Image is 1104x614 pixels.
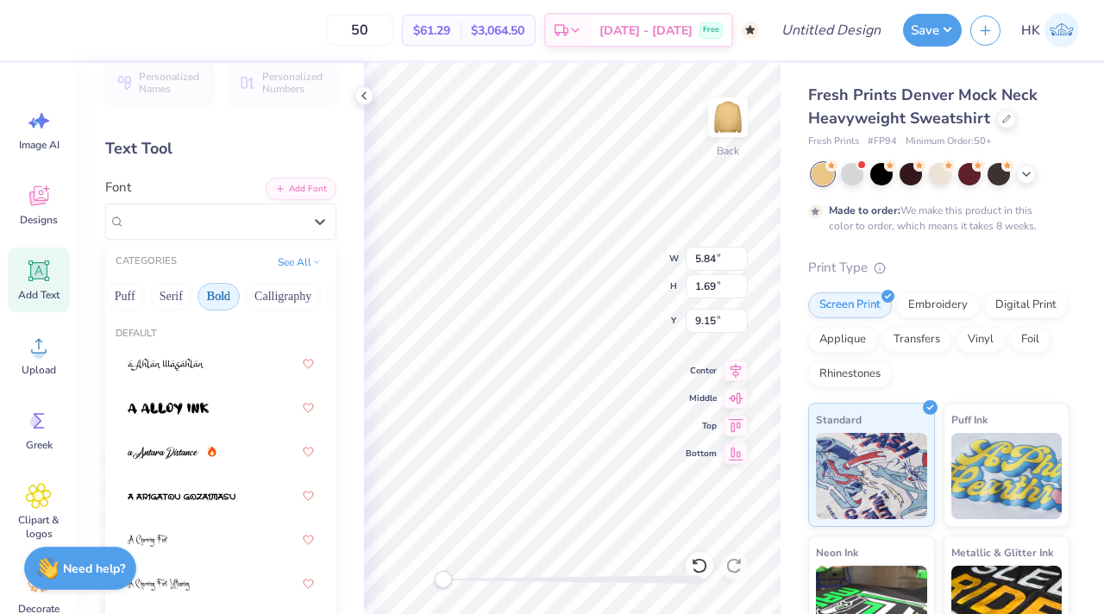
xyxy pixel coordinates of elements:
span: Upload [22,363,56,377]
img: A Charming Font [128,535,168,547]
span: Neon Ink [816,543,858,561]
img: A Charming Font Leftleaning [128,579,190,591]
span: Fresh Prints [808,135,859,149]
span: Minimum Order: 50 + [906,135,992,149]
div: Embroidery [897,292,979,318]
button: See All [273,254,326,271]
img: Back [711,100,745,135]
button: Calligraphy [245,283,321,310]
span: Designs [20,213,58,227]
span: Greek [26,438,53,452]
strong: Made to order: [829,204,900,217]
span: Center [686,364,717,378]
div: Text Tool [105,137,336,160]
input: – – [326,15,393,46]
img: a Arigatou Gozaimasu [128,491,235,503]
img: a Alloy Ink [128,403,209,415]
span: $61.29 [413,22,450,40]
div: CATEGORIES [116,254,177,269]
span: Bottom [686,447,717,460]
img: Standard [816,433,927,519]
button: Retro [326,283,372,310]
div: Digital Print [984,292,1068,318]
img: Harry Kohler [1044,13,1079,47]
button: Add Font [266,178,336,200]
button: Save [903,14,962,47]
div: We make this product in this color to order, which means it takes 8 weeks. [829,203,1041,234]
span: # FP94 [868,135,897,149]
button: Bold [198,283,240,310]
span: Image AI [19,138,60,152]
div: Default [105,327,336,341]
span: Top [686,419,717,433]
img: a Ahlan Wasahlan [128,359,204,371]
span: Add Text [18,288,60,302]
span: $3,064.50 [471,22,524,40]
button: Serif [150,283,192,310]
span: Fresh Prints Denver Mock Neck Heavyweight Sweatshirt [808,85,1038,128]
div: Vinyl [957,327,1005,353]
div: Foil [1010,327,1051,353]
span: Clipart & logos [10,513,67,541]
button: Puff [105,283,145,310]
div: Back [717,143,739,159]
span: Puff Ink [951,410,988,429]
span: Personalized Numbers [262,71,326,95]
div: Rhinestones [808,361,892,387]
input: Untitled Design [768,13,894,47]
span: Middle [686,392,717,405]
div: Applique [808,327,877,353]
span: Personalized Names [139,71,203,95]
label: Font [105,178,131,197]
span: Free [703,24,719,36]
div: Accessibility label [435,571,452,588]
div: Print Type [808,258,1069,278]
a: HK [1013,13,1087,47]
button: Personalized Numbers [229,63,336,103]
button: Personalized Names [105,63,213,103]
span: [DATE] - [DATE] [599,22,693,40]
span: Standard [816,410,862,429]
img: a Antara Distance [128,447,198,459]
strong: Need help? [63,561,125,577]
div: Screen Print [808,292,892,318]
div: Transfers [882,327,951,353]
img: Puff Ink [951,433,1063,519]
span: Metallic & Glitter Ink [951,543,1053,561]
span: HK [1021,21,1040,41]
